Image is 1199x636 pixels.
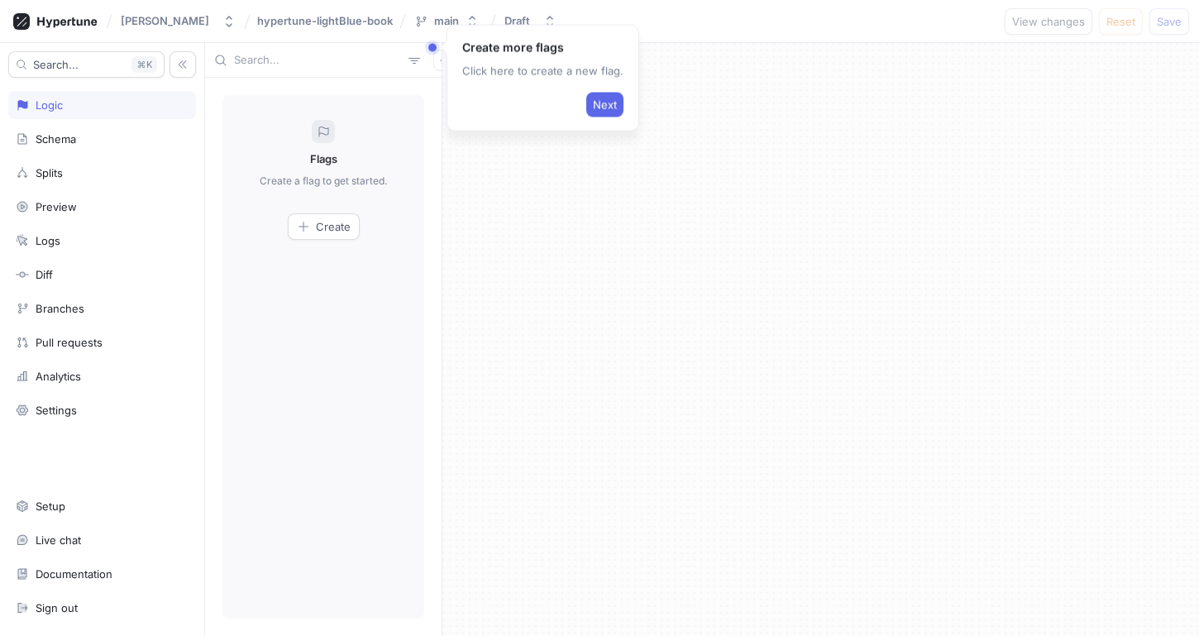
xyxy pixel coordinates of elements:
[114,7,242,35] button: [PERSON_NAME]
[36,234,60,247] div: Logs
[121,14,209,28] div: [PERSON_NAME]
[36,370,81,383] div: Analytics
[36,302,84,315] div: Branches
[1005,8,1092,35] button: View changes
[36,98,63,112] div: Logic
[310,151,337,168] p: Flags
[36,268,53,281] div: Diff
[234,52,402,69] input: Search...
[8,51,165,78] button: Search...K
[33,60,79,69] span: Search...
[260,174,387,189] p: Create a flag to get started.
[257,15,393,26] span: hypertune-lightBlue-book
[1099,8,1143,35] button: Reset
[408,7,485,35] button: main
[1106,17,1135,26] span: Reset
[434,14,459,28] div: main
[1012,17,1085,26] span: View changes
[131,56,157,73] div: K
[36,533,81,547] div: Live chat
[498,7,563,35] button: Draft
[36,567,112,581] div: Documentation
[36,336,103,349] div: Pull requests
[36,404,77,417] div: Settings
[288,213,360,240] button: Create
[36,200,77,213] div: Preview
[1149,8,1189,35] button: Save
[1157,17,1182,26] span: Save
[316,222,351,232] span: Create
[36,132,76,146] div: Schema
[8,560,196,588] a: Documentation
[36,166,63,179] div: Splits
[504,14,530,28] div: Draft
[36,500,65,513] div: Setup
[36,601,78,614] div: Sign out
